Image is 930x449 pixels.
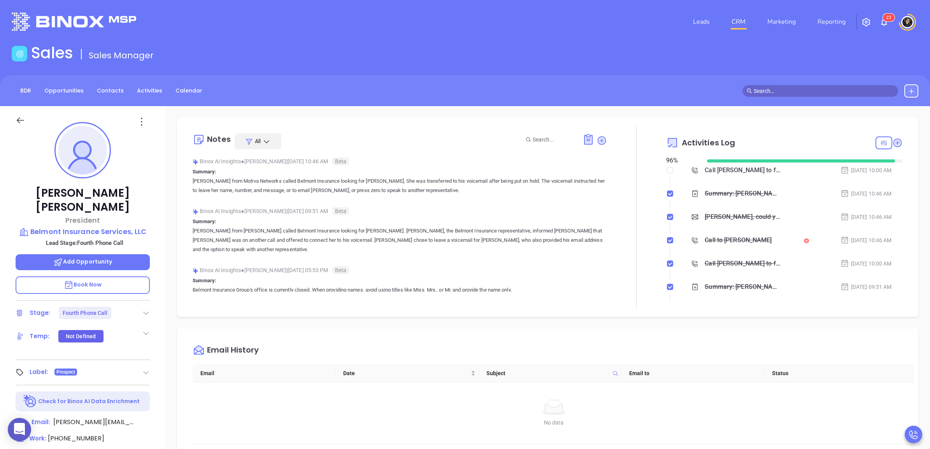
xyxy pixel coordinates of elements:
[705,188,780,199] div: Summary: [PERSON_NAME] from Motiva Networks called Belmont Insurance looking for [PERSON_NAME]. S...
[255,137,261,145] span: All
[16,186,150,214] p: [PERSON_NAME] [PERSON_NAME]
[241,208,244,214] span: ●
[901,16,914,28] img: user
[207,346,259,356] div: Email History
[193,285,607,295] p: Belmont Insurance Group's office is currently closed. When providing names, avoid using titles li...
[841,189,892,198] div: [DATE] 10:46 AM
[241,158,244,164] span: ●
[705,281,780,293] div: Summary: [PERSON_NAME] from Motiva called Belmont Insurance looking for [PERSON_NAME]. [PERSON_NA...
[814,14,849,30] a: Reporting
[705,211,780,223] div: [PERSON_NAME], could your agency survive a data breach?
[207,135,231,143] div: Notes
[332,207,349,215] span: Beta
[193,209,198,215] img: svg%3e
[862,17,871,27] img: iconSetting
[30,366,48,378] div: Label:
[30,307,51,319] div: Stage:
[728,14,749,30] a: CRM
[193,155,607,167] div: Binox AI Insights [PERSON_NAME] | [DATE] 10:46 AM
[841,236,892,245] div: [DATE] 10:46 AM
[682,139,735,147] span: Activities Log
[48,434,104,443] span: [PHONE_NUMBER]
[92,84,128,97] a: Contacts
[343,369,469,377] span: Date
[754,87,894,95] input: Search…
[31,44,73,62] h1: Sales
[63,307,108,319] div: Fourth Phone Call
[89,49,154,61] span: Sales Manager
[486,369,609,377] span: Subject
[241,267,244,273] span: ●
[705,258,780,269] div: Call [PERSON_NAME] to follow up
[193,264,607,276] div: Binox AI Insights [PERSON_NAME] | [DATE] 05:53 PM
[841,283,892,291] div: [DATE] 09:51 AM
[841,259,892,268] div: [DATE] 10:00 AM
[66,330,96,342] div: Not Defined
[58,126,107,175] img: profile-user
[764,364,907,383] th: Status
[16,226,150,237] a: Belmont Insurance Services, LLC
[193,268,198,274] img: svg%3e
[193,169,216,175] b: Summary:
[193,218,216,224] b: Summary:
[841,213,892,221] div: [DATE] 10:46 AM
[193,205,607,217] div: Binox AI Insights [PERSON_NAME] | [DATE] 09:51 AM
[332,157,349,165] span: Beta
[12,12,136,31] img: logo
[332,266,349,274] span: Beta
[171,84,207,97] a: Calendar
[29,434,46,442] span: Work :
[16,84,36,97] a: BDR
[53,258,112,266] span: Add Opportunity
[53,418,135,427] span: [PERSON_NAME][EMAIL_ADDRESS][DOMAIN_NAME]
[23,395,37,408] img: Ai-Enrich-DaqCidB-.svg
[883,14,895,21] sup: 22
[879,17,889,27] img: iconNotification
[38,397,140,405] p: Check for Binox AI Data Enrichment
[889,15,891,20] span: 2
[16,215,150,225] p: President
[193,278,216,283] b: Summary:
[40,84,88,97] a: Opportunities
[199,418,908,427] div: No data
[193,176,607,195] p: [PERSON_NAME] from Motiva Networks called Belmont Insurance looking for [PERSON_NAME]. She was tr...
[764,14,799,30] a: Marketing
[533,135,574,144] input: Search...
[30,330,50,342] div: Temp:
[747,88,752,94] span: search
[193,364,335,383] th: Email
[64,281,102,288] span: Book Now
[193,226,607,254] p: [PERSON_NAME] from [PERSON_NAME] called Belmont Insurance looking for [PERSON_NAME]. [PERSON_NAME...
[705,164,780,176] div: Call [PERSON_NAME] to follow up
[335,364,478,383] th: Date
[841,166,892,175] div: [DATE] 10:00 AM
[32,418,50,428] span: Email:
[19,238,150,248] p: Lead Stage: Fourth Phone Call
[193,159,198,165] img: svg%3e
[690,14,713,30] a: Leads
[666,156,698,165] div: 96 %
[705,234,772,246] div: Call to [PERSON_NAME]
[56,368,75,376] span: Prospect
[886,15,889,20] span: 2
[621,364,764,383] th: Email to
[132,84,167,97] a: Activities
